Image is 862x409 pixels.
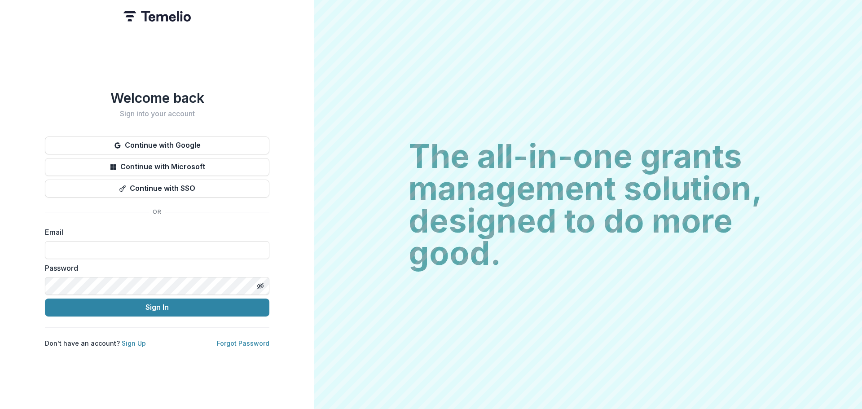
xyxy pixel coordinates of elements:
label: Email [45,227,264,237]
img: Temelio [123,11,191,22]
h1: Welcome back [45,90,269,106]
button: Toggle password visibility [253,279,268,293]
button: Continue with SSO [45,180,269,198]
p: Don't have an account? [45,339,146,348]
a: Sign Up [122,339,146,347]
h2: Sign into your account [45,110,269,118]
button: Continue with Microsoft [45,158,269,176]
a: Forgot Password [217,339,269,347]
button: Continue with Google [45,136,269,154]
button: Sign In [45,299,269,317]
label: Password [45,263,264,273]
